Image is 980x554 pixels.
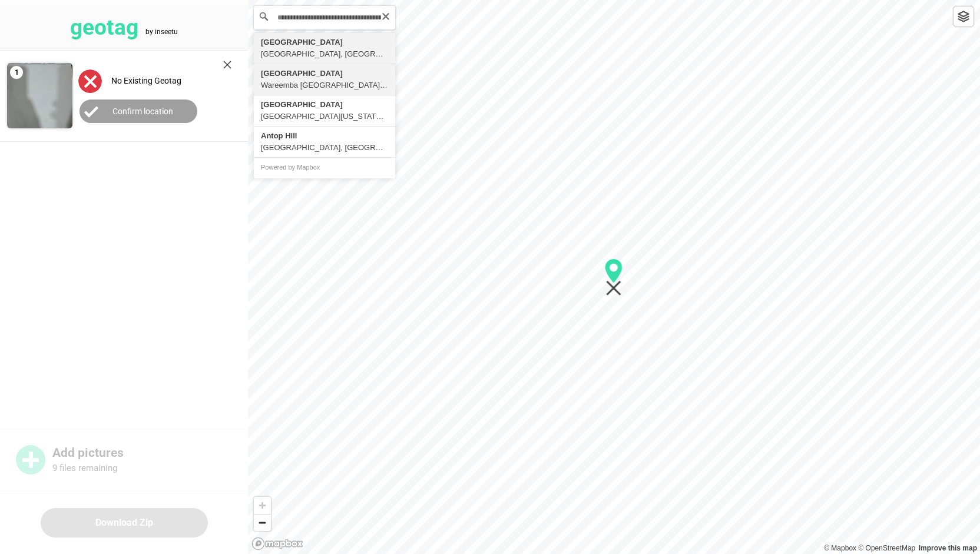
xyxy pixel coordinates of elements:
[112,107,173,116] label: Confirm location
[381,10,390,21] button: Clear
[145,28,178,36] tspan: by inseetu
[254,497,271,514] button: Zoom in
[824,544,856,552] a: Mapbox
[223,61,231,69] img: cross
[78,69,102,93] img: uploadImagesAlt
[261,48,388,60] div: [GEOGRAPHIC_DATA], [GEOGRAPHIC_DATA], [GEOGRAPHIC_DATA], [GEOGRAPHIC_DATA], [GEOGRAPHIC_DATA]
[958,11,969,22] img: toggleLayer
[70,15,138,40] tspan: geotag
[858,544,915,552] a: OpenStreetMap
[80,99,197,123] button: Confirm location
[261,111,388,122] div: [GEOGRAPHIC_DATA][US_STATE], [GEOGRAPHIC_DATA]
[919,544,977,552] a: Map feedback
[251,537,303,550] a: Mapbox logo
[261,79,388,91] div: Wareemba [GEOGRAPHIC_DATA] 2046, [GEOGRAPHIC_DATA]
[261,37,388,48] div: [GEOGRAPHIC_DATA]
[261,130,388,142] div: Antop Hill
[254,515,271,531] span: Zoom out
[261,99,388,111] div: [GEOGRAPHIC_DATA]
[7,63,72,128] img: 9k=
[261,68,388,79] div: [GEOGRAPHIC_DATA]
[10,66,23,79] span: 1
[111,76,181,85] label: No Existing Geotag
[254,6,395,29] input: Search
[261,164,320,171] a: Powered by Mapbox
[261,142,388,154] div: [GEOGRAPHIC_DATA], [GEOGRAPHIC_DATA], [GEOGRAPHIC_DATA], [GEOGRAPHIC_DATA]
[605,258,623,296] div: Map marker
[254,514,271,531] button: Zoom out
